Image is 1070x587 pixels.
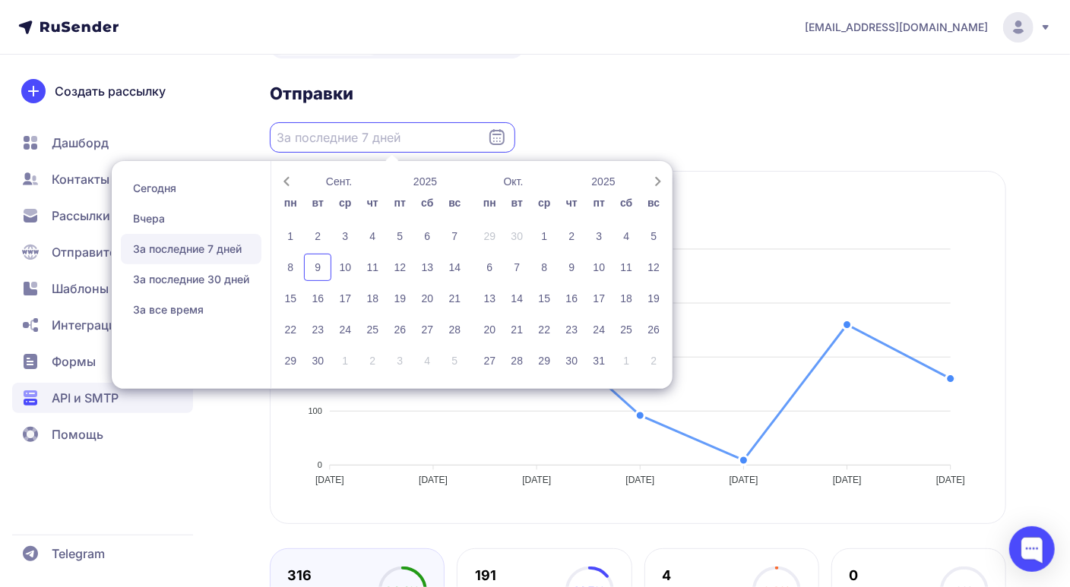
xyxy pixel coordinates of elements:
div: 2 [558,222,585,250]
div: 1 [331,347,359,374]
div: вт [304,191,331,218]
div: 5 [386,222,413,250]
tspan: [DATE] [522,475,551,486]
button: 2025-Open years overlay [559,172,649,191]
div: 25 [613,316,640,343]
span: Контакты [52,170,109,188]
span: Формы [52,352,96,371]
div: 30 [558,347,585,374]
div: 0 [849,566,939,585]
div: 22 [277,316,304,343]
div: сб [413,191,441,218]
div: 20 [413,285,441,312]
div: 9 [558,254,585,281]
div: 28 [441,316,468,343]
div: 1 [277,222,304,250]
div: 24 [331,316,359,343]
div: 5 [441,347,468,374]
div: 21 [503,316,530,343]
span: За все время [121,295,261,325]
div: 28 [503,347,530,374]
input: Datepicker input [270,122,515,153]
div: 18 [359,285,386,312]
div: 6 [413,222,441,250]
div: 4 [359,222,386,250]
div: чт [558,191,585,218]
div: вс [640,191,667,218]
h2: Отправки [270,83,1006,104]
div: 11 [613,254,640,281]
span: Отправители [52,243,131,261]
div: сб [613,191,640,218]
tspan: [DATE] [730,475,758,486]
tspan: [DATE] [626,475,655,486]
div: 2 [304,222,331,250]
div: 16 [558,285,585,312]
div: 3 [331,222,359,250]
div: 2 [640,347,667,374]
span: За последние 30 дней [121,264,261,295]
div: 7 [441,222,468,250]
div: 24 [585,316,613,343]
div: 14 [503,285,530,312]
div: 8 [277,254,304,281]
div: 17 [585,285,613,312]
div: 15 [530,285,558,312]
div: 10 [585,254,613,281]
div: 9 [304,254,331,281]
button: Next month [648,172,667,191]
span: Шаблоны [52,279,109,298]
div: 4 [662,566,752,585]
div: 23 [558,316,585,343]
div: вт [503,191,530,218]
div: 17 [331,285,359,312]
div: 31 [585,347,613,374]
div: 2 [359,347,386,374]
div: 23 [304,316,331,343]
div: 13 [413,254,441,281]
div: пт [386,191,413,218]
div: 18 [613,285,640,312]
div: 5 [640,222,667,250]
div: 3 [386,347,413,374]
div: 26 [640,316,667,343]
div: 4 [613,222,640,250]
div: 30 [503,222,530,250]
div: 11 [359,254,386,281]
span: Создать рассылку [55,82,166,100]
tspan: 100 [309,406,322,415]
div: вс [441,191,468,218]
div: 3 [585,222,613,250]
span: Помощь [52,425,103,443]
div: 19 [386,285,413,312]
button: Окт.-Open months overlay [468,172,559,191]
div: чт [359,191,386,218]
span: Интеграции [52,316,124,334]
div: 26 [386,316,413,343]
div: пн [277,191,304,218]
div: 1 [530,222,558,250]
div: пн [476,191,503,218]
div: 8 [530,254,558,281]
button: 2025-Open years overlay [382,172,469,191]
div: 16 [304,285,331,312]
tspan: [DATE] [936,475,965,486]
div: 4 [413,347,441,374]
span: За последние 7 дней [121,234,261,264]
div: 316 [288,566,378,585]
div: 25 [359,316,386,343]
div: 1 [613,347,640,374]
div: 20 [476,316,503,343]
div: 12 [640,254,667,281]
div: 191 [475,566,565,585]
span: Вчера [121,204,261,234]
div: 10 [331,254,359,281]
div: 15 [277,285,304,312]
tspan: [DATE] [833,475,862,486]
span: Сегодня [121,173,261,204]
span: [EMAIL_ADDRESS][DOMAIN_NAME] [805,20,988,35]
div: 12 [386,254,413,281]
div: 29 [277,347,304,374]
div: 22 [530,316,558,343]
span: Дашборд [52,134,109,152]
